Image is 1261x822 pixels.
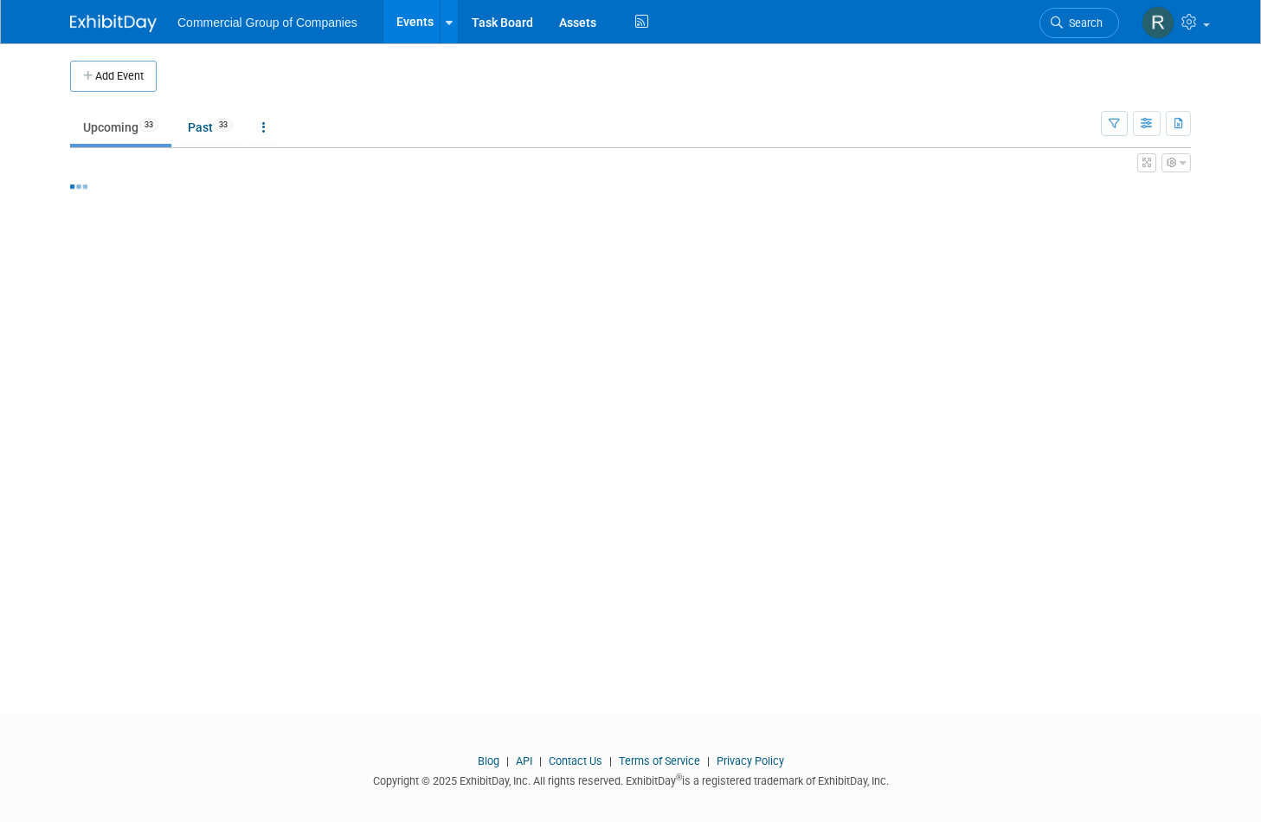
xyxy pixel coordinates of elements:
a: Upcoming33 [70,111,171,144]
span: 33 [139,119,158,132]
img: Rod Leland [1142,6,1174,39]
a: Terms of Service [619,754,700,767]
span: Search [1063,16,1103,29]
span: | [502,754,513,767]
a: Privacy Policy [717,754,784,767]
span: Commercial Group of Companies [177,16,357,29]
sup: ® [676,773,682,782]
a: Blog [478,754,499,767]
span: | [605,754,616,767]
span: | [535,754,546,767]
img: loading... [70,184,87,189]
a: Search [1039,8,1119,38]
a: Contact Us [549,754,602,767]
a: API [516,754,532,767]
a: Past33 [175,111,246,144]
img: ExhibitDay [70,15,157,32]
span: 33 [214,119,233,132]
span: | [703,754,714,767]
button: Add Event [70,61,157,92]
